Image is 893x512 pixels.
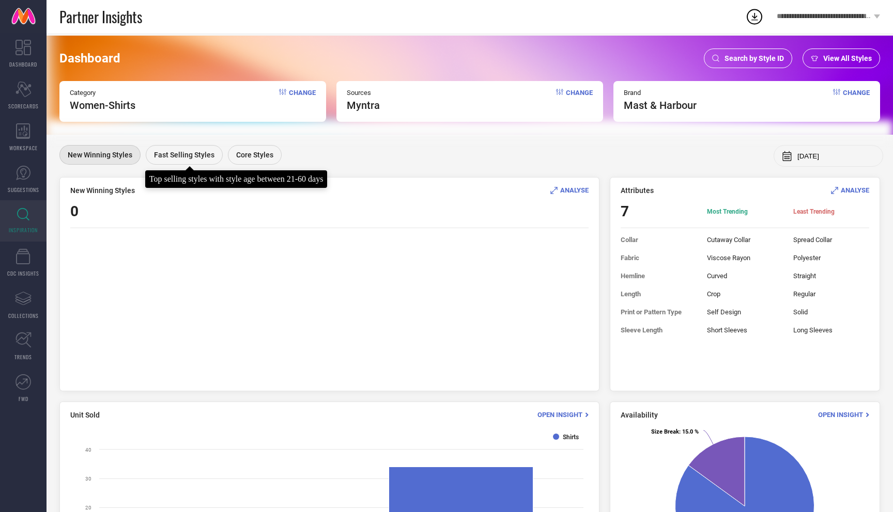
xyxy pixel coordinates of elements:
span: Hemline [621,272,697,280]
span: TRENDS [14,353,32,361]
tspan: Size Break [651,428,679,435]
span: 7 [621,203,697,220]
span: Fast Selling Styles [154,151,214,159]
span: myntra [347,99,380,111]
span: Unit Sold [70,411,100,419]
span: Change [843,89,870,111]
span: Viscose Rayon [707,254,783,262]
text: 20 [85,505,91,510]
span: Partner Insights [59,6,142,27]
span: Availability [621,411,658,419]
span: New Winning Styles [70,186,135,195]
span: ANALYSE [560,186,589,194]
span: Dashboard [59,51,120,66]
span: Self Design [707,308,783,316]
div: Top selling styles with style age between 21-60 days [149,174,324,184]
span: FWD [19,395,28,403]
span: Core Styles [236,151,273,159]
span: COLLECTIONS [8,312,39,319]
span: Open Insight [818,411,863,419]
div: Open Insight [818,410,869,420]
span: View All Styles [823,54,872,62]
span: Change [566,89,593,111]
text: Shirts [563,434,579,441]
span: Women-Shirts [70,99,135,111]
div: Open download list [745,7,764,26]
span: INSPIRATION [9,226,38,234]
span: Regular [793,290,869,298]
span: Category [70,89,135,97]
text: : 15.0 % [651,428,699,435]
span: SUGGESTIONS [8,186,39,194]
span: New Winning Styles [68,151,132,159]
span: WORKSPACE [9,144,38,152]
div: Open Insight [537,410,589,420]
span: Sleeve Length [621,326,697,334]
div: Analyse [550,185,589,195]
span: Attributes [621,186,654,195]
span: Open Insight [537,411,582,419]
span: Least Trending [793,207,869,216]
span: CDC INSIGHTS [7,269,39,277]
text: 40 [85,447,91,453]
span: mast & harbour [624,99,697,111]
span: Collar [621,236,697,244]
span: Curved [707,272,783,280]
div: Analyse [831,185,869,195]
span: Polyester [793,254,869,262]
span: Straight [793,272,869,280]
span: Spread Collar [793,236,869,244]
span: Brand [624,89,697,97]
span: DASHBOARD [9,60,37,68]
span: Long Sleeves [793,326,869,334]
span: Short Sleeves [707,326,783,334]
span: Most Trending [707,207,783,216]
span: Change [289,89,316,111]
input: Select month [797,152,875,160]
span: Search by Style ID [725,54,784,62]
span: Print or Pattern Type [621,308,697,316]
span: Solid [793,308,869,316]
span: Sources [347,89,380,97]
span: Fabric [621,254,697,262]
span: 0 [70,203,79,220]
span: Cutaway Collar [707,236,783,244]
span: Length [621,290,697,298]
span: ANALYSE [841,186,869,194]
text: 30 [85,476,91,482]
span: Crop [707,290,783,298]
span: SCORECARDS [8,102,39,110]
